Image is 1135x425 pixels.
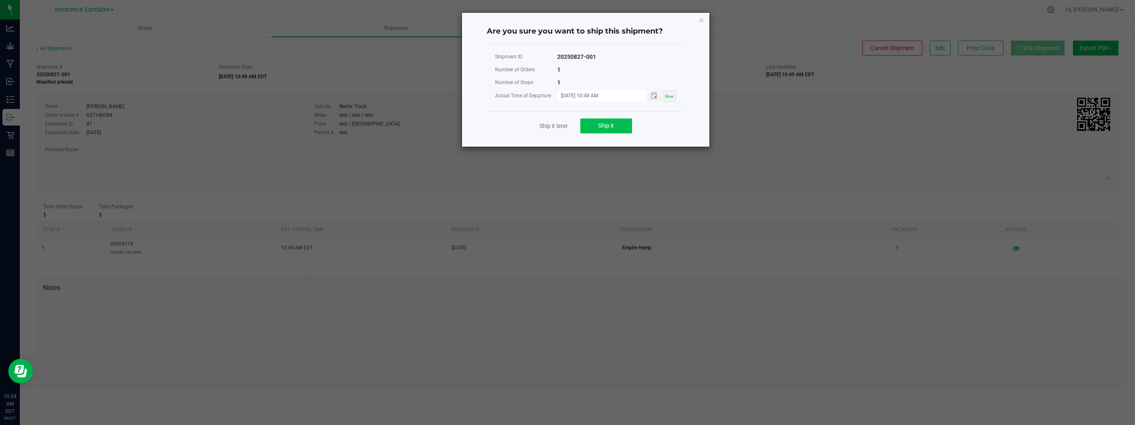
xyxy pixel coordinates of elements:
[699,15,704,25] button: Close
[647,90,663,101] span: Toggle popup
[495,65,557,75] div: Number of Orders
[557,65,560,75] div: 1
[598,122,614,129] span: Ship it
[487,26,685,37] h4: Are you sure you want to ship this shipment?
[557,90,638,101] input: MM/dd/yyyy HH:MM a
[557,52,596,62] div: 20250827-001
[557,77,560,88] div: 1
[495,91,557,101] div: Actual Time of Departure
[580,118,632,133] button: Ship it
[495,52,557,62] div: Shipment ID
[665,94,674,99] span: Now
[8,359,33,384] iframe: Resource center
[539,122,568,130] a: Ship it later
[495,77,557,88] div: Number of Stops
